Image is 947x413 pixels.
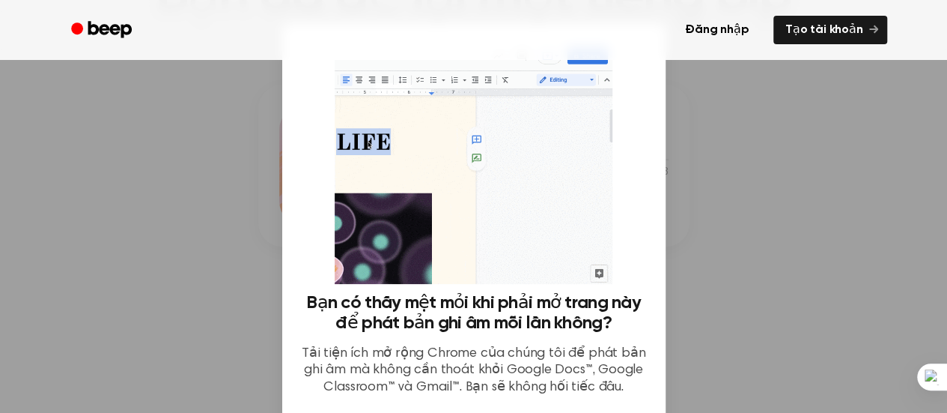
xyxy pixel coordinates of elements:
font: Tạo tài khoản [785,24,863,36]
a: Tiếng bíp [61,16,145,45]
img: Tiện ích mở rộng tiếng bíp đang hoạt động [335,42,612,284]
a: Tạo tài khoản [773,16,887,44]
font: Bạn có thấy mệt mỏi khi phải mở trang này để phát bản ghi âm mỗi lần không? [306,294,640,332]
font: Đăng nhập [685,24,749,36]
font: Tải tiện ích mở rộng Chrome của chúng tôi để phát bản ghi âm mà không cần thoát khỏi Google Docs™... [302,347,645,394]
a: Đăng nhập [670,13,764,47]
